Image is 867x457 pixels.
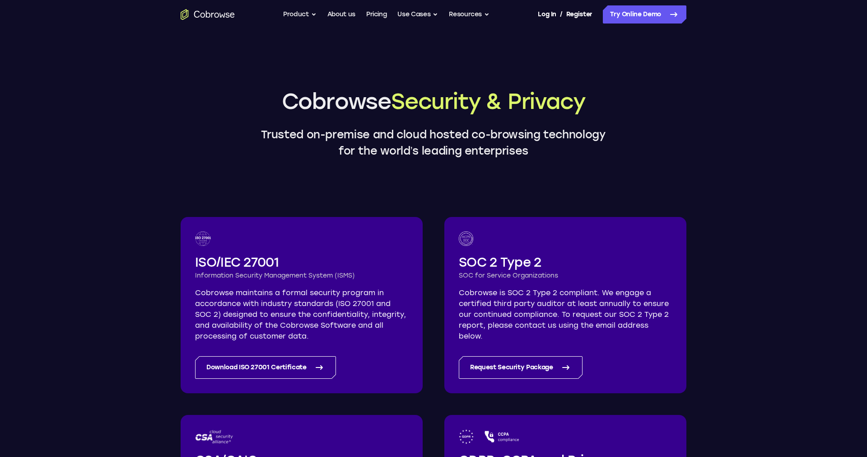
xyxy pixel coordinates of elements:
a: Download ISO 27001 Certificate [195,356,336,379]
h2: ISO/IEC 27001 [195,253,408,271]
img: GDPR logo [459,429,474,444]
a: Try Online Demo [603,5,686,24]
h1: Cobrowse [253,87,614,116]
img: CSA logo [195,429,233,444]
p: Cobrowse is SOC 2 Type 2 compliant. We engage a certified third party auditor at least annually t... [459,287,672,342]
p: Cobrowse maintains a formal security program in accordance with industry standards (ISO 27001 and... [195,287,408,342]
h3: Information Security Management System (ISMS) [195,271,408,280]
a: Pricing [366,5,387,24]
span: Security & Privacy [391,88,585,114]
span: / [560,9,563,20]
a: Go to the home page [181,9,235,20]
img: SOC logo [459,231,473,246]
button: Resources [449,5,489,24]
h3: SOC for Service Organizations [459,271,672,280]
a: Register [566,5,592,24]
a: Request Security Package [459,356,583,379]
button: Product [283,5,317,24]
button: Use Cases [397,5,438,24]
h2: SOC 2 Type 2 [459,253,672,271]
a: About us [327,5,355,24]
img: ISO 27001 [195,231,211,246]
img: CCPA logo [485,429,519,444]
a: Log In [538,5,556,24]
p: Trusted on-premise and cloud hosted co-browsing technology for the world’s leading enterprises [253,127,614,159]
